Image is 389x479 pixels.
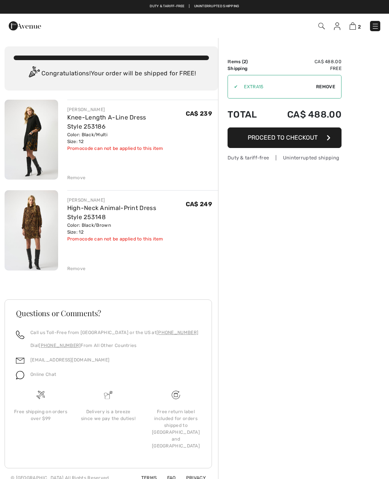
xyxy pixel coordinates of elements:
td: Free [267,65,342,72]
p: Dial From All Other Countries [30,342,198,349]
img: Knee-Length A-Line Dress Style 253186 [5,100,58,180]
div: Free return label included for orders shipped to [GEOGRAPHIC_DATA] and [GEOGRAPHIC_DATA] [148,408,204,449]
img: Free shipping on orders over $99 [36,391,45,399]
span: 2 [358,24,361,30]
img: chat [16,371,24,379]
a: 2 [349,21,361,30]
div: ✔ [228,83,238,90]
img: My Info [334,22,340,30]
div: [PERSON_NAME] [67,106,186,113]
span: CA$ 249 [186,201,212,208]
td: Items ( ) [228,58,267,65]
img: Search [318,23,325,29]
div: Free shipping on orders over $99 [13,408,68,422]
a: [PHONE_NUMBER] [39,343,81,348]
img: Shopping Bag [349,22,356,30]
img: 1ère Avenue [9,18,41,33]
div: Promocode can not be applied to this item [67,236,186,242]
input: Promo code [238,75,316,98]
div: Remove [67,174,86,181]
p: Call us Toll-Free from [GEOGRAPHIC_DATA] or the US at [30,329,198,336]
a: [EMAIL_ADDRESS][DOMAIN_NAME] [30,357,109,363]
div: Color: Black/Multi Size: 12 [67,131,186,145]
div: Promocode can not be applied to this item [67,145,186,152]
td: Total [228,102,267,127]
span: Online Chat [30,372,56,377]
td: Shipping [228,65,267,72]
span: Proceed to Checkout [248,134,318,141]
div: Congratulations! Your order will be shipped for FREE! [14,66,209,81]
div: Color: Black/Brown Size: 12 [67,222,186,236]
div: Delivery is a breeze since we pay the duties! [81,408,136,422]
img: Delivery is a breeze since we pay the duties! [104,391,112,399]
td: CA$ 488.00 [267,102,342,127]
img: email [16,356,24,365]
span: CA$ 239 [186,110,212,117]
img: Free shipping on orders over $99 [172,391,180,399]
a: [PHONE_NUMBER] [157,330,198,335]
span: Remove [316,83,335,90]
div: Duty & tariff-free | Uninterrupted shipping [228,154,342,161]
div: Remove [67,265,86,272]
a: High-Neck Animal-Print Dress Style 253148 [67,204,156,221]
div: [PERSON_NAME] [67,197,186,204]
img: Congratulation2.svg [26,66,41,81]
h3: Questions or Comments? [16,309,201,317]
img: Menu [372,22,379,30]
span: 2 [244,59,246,64]
button: Proceed to Checkout [228,127,342,148]
td: CA$ 488.00 [267,58,342,65]
img: High-Neck Animal-Print Dress Style 253148 [5,190,58,270]
a: 1ère Avenue [9,22,41,29]
img: call [16,331,24,339]
a: Knee-Length A-Line Dress Style 253186 [67,114,146,130]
